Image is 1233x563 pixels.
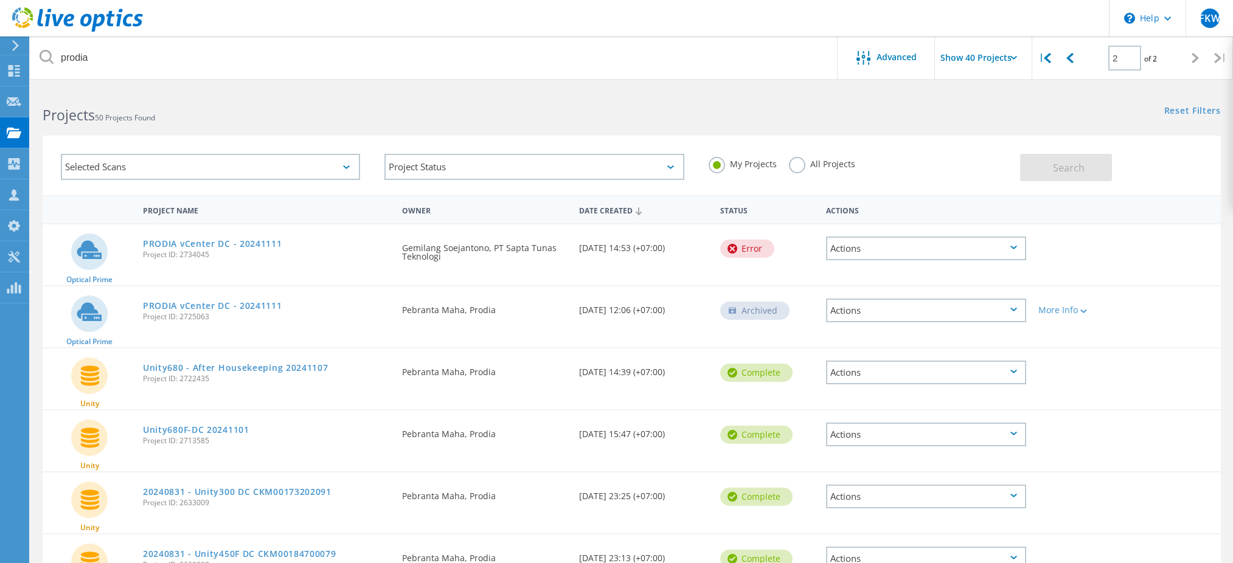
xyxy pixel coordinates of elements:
[826,237,1026,260] div: Actions
[1124,13,1135,24] svg: \n
[826,299,1026,322] div: Actions
[720,364,793,382] div: Complete
[720,240,774,258] div: Error
[396,410,573,451] div: Pebranta Maha, Prodia
[573,286,714,326] div: [DATE] 12:06 (+07:00)
[1038,306,1120,314] div: More Info
[143,302,282,310] a: PRODIA vCenter DC - 20241111
[143,364,328,372] a: Unity680 - After Housekeeping 20241107
[30,36,838,79] input: Search projects by name, owner, ID, company, etc
[143,550,336,558] a: 20240831 - Unity450F DC CKM00184700079
[95,112,155,123] span: 50 Projects Found
[1208,36,1233,80] div: |
[43,105,95,125] b: Projects
[820,198,1032,221] div: Actions
[714,198,820,221] div: Status
[66,338,113,345] span: Optical Prime
[143,437,390,444] span: Project ID: 2713585
[80,400,99,407] span: Unity
[143,375,390,382] span: Project ID: 2722435
[143,313,390,320] span: Project ID: 2725063
[1053,161,1085,174] span: Search
[1164,106,1221,117] a: Reset Filters
[12,26,143,34] a: Live Optics Dashboard
[1032,36,1057,80] div: |
[573,348,714,389] div: [DATE] 14:39 (+07:00)
[573,198,714,221] div: Date Created
[720,426,793,444] div: Complete
[396,472,573,513] div: Pebranta Maha, Prodia
[789,157,855,168] label: All Projects
[709,157,777,168] label: My Projects
[1020,154,1112,181] button: Search
[396,224,573,273] div: Gemilang Soejantono, PT Sapta Tunas Teknologi
[66,276,113,283] span: Optical Prime
[143,499,390,506] span: Project ID: 2633009
[396,198,573,221] div: Owner
[826,423,1026,446] div: Actions
[137,198,396,221] div: Project Name
[720,488,793,506] div: Complete
[143,240,282,248] a: PRODIA vCenter DC - 20241111
[384,154,684,180] div: Project Status
[573,224,714,264] div: [DATE] 14:53 (+07:00)
[720,302,790,320] div: Archived
[143,426,249,434] a: Unity680F-DC 20241101
[826,361,1026,384] div: Actions
[80,524,99,531] span: Unity
[61,154,360,180] div: Selected Scans
[573,410,714,451] div: [DATE] 15:47 (+07:00)
[80,462,99,469] span: Unity
[143,251,390,258] span: Project ID: 2734045
[396,286,573,326] div: Pebranta Maha, Prodia
[1144,54,1157,64] span: of 2
[143,488,332,496] a: 20240831 - Unity300 DC CKM00173202091
[826,485,1026,508] div: Actions
[877,53,917,61] span: Advanced
[396,348,573,389] div: Pebranta Maha, Prodia
[1199,13,1220,23] span: FKW
[573,472,714,513] div: [DATE] 23:25 (+07:00)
